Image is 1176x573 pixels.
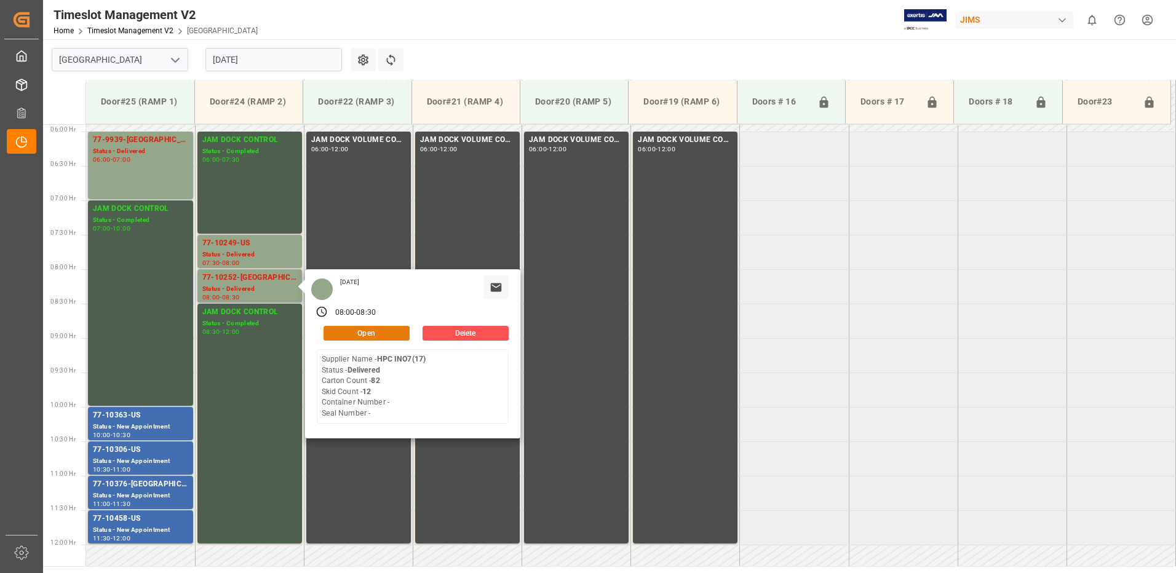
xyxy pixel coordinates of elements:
b: HPC INO7(17) [377,355,426,363]
span: 11:00 Hr [50,470,76,477]
div: 06:00 [420,146,438,152]
div: Door#20 (RAMP 5) [530,90,618,113]
b: Delivered [348,366,380,374]
div: Status - Delivered [202,284,297,294]
div: Doors # 16 [747,90,812,114]
div: Door#19 (RAMP 6) [638,90,726,113]
span: 07:00 Hr [50,195,76,202]
div: - [547,146,549,152]
div: 07:30 [222,157,240,162]
button: Help Center [1106,6,1134,34]
div: 12:00 [658,146,675,152]
span: 10:30 Hr [50,436,76,443]
div: 11:30 [113,501,130,507]
span: 08:30 Hr [50,298,76,305]
div: - [438,146,440,152]
div: Status - Completed [202,318,297,329]
div: JIMS [955,11,1073,29]
div: 06:00 [638,146,656,152]
div: 77-10458-US [93,513,188,525]
div: - [220,260,221,266]
div: 06:00 [311,146,329,152]
div: - [111,467,113,472]
span: 06:30 Hr [50,160,76,167]
div: 06:00 [93,157,111,162]
div: - [329,146,331,152]
div: 77-10363-US [93,409,188,422]
div: Status - New Appointment [93,491,188,501]
div: - [354,307,356,318]
div: Door#24 (RAMP 2) [205,90,293,113]
div: 11:00 [93,501,111,507]
div: 77-10306-US [93,444,188,456]
div: 10:00 [113,226,130,231]
button: open menu [165,50,184,69]
span: 08:00 Hr [50,264,76,271]
div: 12:00 [113,535,130,541]
button: show 0 new notifications [1078,6,1106,34]
div: 77-10376-[GEOGRAPHIC_DATA] [93,478,188,491]
div: Status - Completed [93,215,188,226]
img: Exertis%20JAM%20-%20Email%20Logo.jpg_1722504956.jpg [904,9,947,31]
div: Door#21 (RAMP 4) [422,90,510,113]
div: - [220,294,221,300]
div: 06:00 [529,146,547,152]
div: JAM DOCK VOLUME CONTROL [420,134,515,146]
div: 08:00 [202,294,220,300]
span: 11:30 Hr [50,505,76,512]
div: - [111,432,113,438]
div: Status - Delivered [202,250,297,260]
div: Status - Delivered [93,146,188,157]
span: 10:00 Hr [50,401,76,408]
div: 11:00 [113,467,130,472]
div: - [111,501,113,507]
span: 07:30 Hr [50,229,76,236]
div: 77-9939-[GEOGRAPHIC_DATA] [93,134,188,146]
div: 11:30 [93,535,111,541]
a: Timeslot Management V2 [87,26,173,35]
input: DD.MM.YYYY [205,48,342,71]
div: Supplier Name - Status - Carton Count - Skid Count - Container Number - Seal Number - [322,354,426,419]
div: 12:00 [549,146,566,152]
div: JAM DOCK CONTROL [93,203,188,215]
div: JAM DOCK VOLUME CONTROL [311,134,406,146]
div: Status - New Appointment [93,456,188,467]
div: - [220,157,221,162]
div: JAM DOCK CONTROL [202,134,297,146]
div: JAM DOCK VOLUME CONTROL [638,134,733,146]
div: Doors # 18 [964,90,1029,114]
div: [DATE] [336,278,364,286]
div: 08:00 [222,260,240,266]
div: 10:30 [113,432,130,438]
div: 77-10249-US [202,237,297,250]
div: - [220,329,221,334]
span: 09:30 Hr [50,367,76,374]
div: 07:30 [202,260,220,266]
button: Open [324,326,410,341]
div: 12:00 [222,329,240,334]
button: JIMS [955,8,1078,31]
div: Door#22 (RAMP 3) [313,90,401,113]
div: JAM DOCK CONTROL [202,306,297,318]
div: 08:30 [202,329,220,334]
div: Timeslot Management V2 [54,6,258,24]
div: Status - New Appointment [93,422,188,432]
div: 07:00 [93,226,111,231]
div: 12:00 [331,146,349,152]
div: 10:30 [93,467,111,472]
div: 12:00 [440,146,458,152]
div: 07:00 [113,157,130,162]
div: 77-10252-[GEOGRAPHIC_DATA] [202,272,297,284]
div: Door#23 [1073,90,1138,114]
div: - [111,535,113,541]
div: Status - Completed [202,146,297,157]
b: 82 [371,376,379,385]
input: Type to search/select [52,48,188,71]
div: 08:30 [356,307,376,318]
div: 08:00 [335,307,355,318]
div: Status - New Appointment [93,525,188,535]
span: 06:00 Hr [50,126,76,133]
span: 09:00 Hr [50,333,76,339]
b: 12 [362,387,371,396]
div: - [111,157,113,162]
